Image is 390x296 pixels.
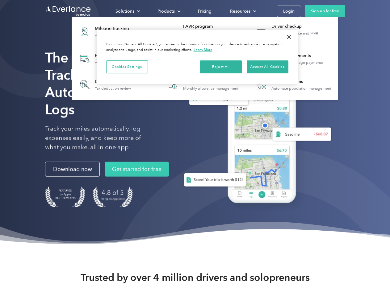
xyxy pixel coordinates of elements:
div: Cookie banner [97,30,298,84]
a: Expense trackingAutomatic transaction logs [75,47,142,70]
div: Solutions [109,6,145,17]
a: FAVR programFixed & Variable Rate reimbursement design & management [163,20,247,43]
a: Pricing [192,6,218,17]
div: Products [151,6,186,17]
a: Deduction finderTax deduction review [75,75,134,95]
a: Mileage trackingAutomatic mileage logs [75,20,138,43]
div: Monthly allowance management [183,86,238,91]
div: Driver checkup [271,23,335,30]
div: Privacy [97,30,298,84]
div: HR Integrations [271,79,331,85]
div: FAVR program [183,23,246,30]
nav: Products [72,17,338,100]
div: Solutions [115,7,134,15]
button: Reject All [200,60,242,73]
div: Deduction finder [95,79,131,85]
a: Download now [45,162,100,177]
a: HR IntegrationsAutomate population management [251,75,334,95]
button: Close [282,30,296,44]
p: Track your miles automatically, log expenses easily, and keep more of what you make, all in one app [45,124,155,152]
strong: Trusted by over 4 million drivers and solopreneurs [81,271,310,284]
div: Pricing [198,7,212,15]
div: Login [283,7,295,15]
a: Sign up for free [305,5,345,17]
div: Expense tracking [95,53,139,59]
div: Automatic mileage logs [95,33,135,38]
a: Accountable planMonthly allowance management [163,75,241,95]
a: Login [277,6,301,17]
div: Automatic transaction logs [95,60,139,65]
div: Mileage tracking [95,26,135,32]
div: Automate population management [271,86,331,91]
img: Everlance, mileage tracker app, expense tracking app [174,59,336,212]
div: Resources [224,6,261,17]
div: Products [157,7,175,15]
div: License, insurance and MVR verification [271,31,335,40]
img: 4.9 out of 5 stars on the app store [93,187,133,207]
a: Get started for free [105,162,169,177]
button: Accept All Cookies [247,60,288,73]
div: Resources [230,7,250,15]
a: Driver checkupLicense, insurance and MVR verification [251,20,335,43]
button: Cookies Settings [106,60,148,73]
div: By clicking “Accept All Cookies”, you agree to the storing of cookies on your device to enhance s... [106,42,288,53]
img: Badge for Featured by Apple Best New Apps [45,187,85,207]
a: Go to homepage [45,5,91,17]
a: More information about your privacy, opens in a new tab [194,47,212,52]
div: Tax deduction review [95,86,131,91]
